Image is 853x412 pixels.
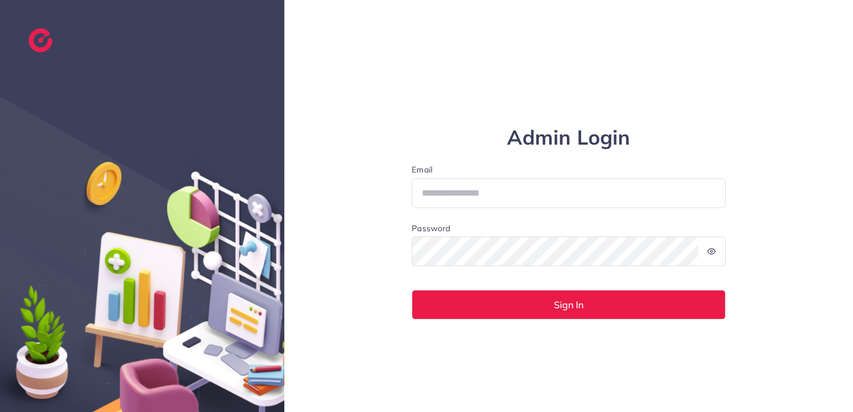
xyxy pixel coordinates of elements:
[412,126,726,150] h1: Admin Login
[412,222,450,234] label: Password
[412,290,726,320] button: Sign In
[554,300,583,309] span: Sign In
[412,164,726,175] label: Email
[28,28,53,52] img: logo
